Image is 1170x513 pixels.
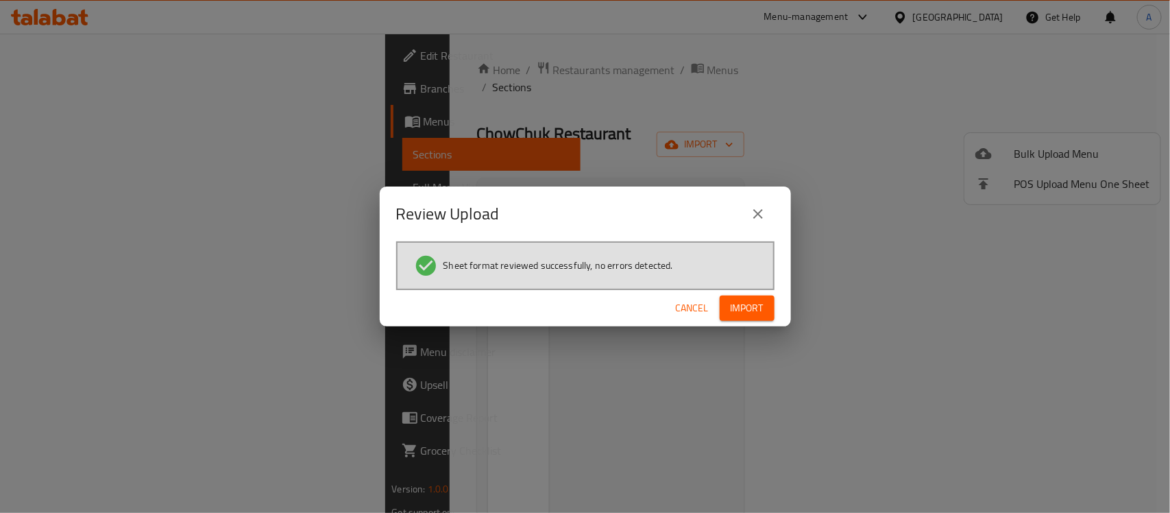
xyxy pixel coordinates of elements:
[670,296,714,321] button: Cancel
[731,300,764,317] span: Import
[396,203,500,225] h2: Review Upload
[742,198,775,230] button: close
[720,296,775,321] button: Import
[443,259,673,272] span: Sheet format reviewed successfully, no errors detected.
[676,300,709,317] span: Cancel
